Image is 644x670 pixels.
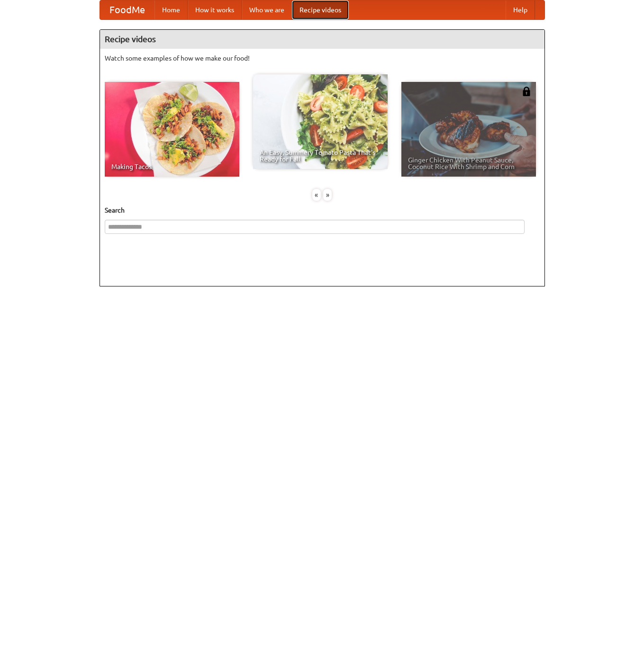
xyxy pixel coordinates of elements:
p: Watch some examples of how we make our food! [105,54,540,63]
span: Making Tacos [111,163,233,170]
a: Making Tacos [105,82,239,177]
a: Help [506,0,535,19]
a: FoodMe [100,0,154,19]
a: Home [154,0,188,19]
a: Who we are [242,0,292,19]
a: Recipe videos [292,0,349,19]
img: 483408.png [522,87,531,96]
a: How it works [188,0,242,19]
div: » [323,189,332,201]
div: « [312,189,321,201]
span: An Easy, Summery Tomato Pasta That's Ready for Fall [260,149,381,162]
h5: Search [105,205,540,215]
a: An Easy, Summery Tomato Pasta That's Ready for Fall [253,74,388,169]
h4: Recipe videos [100,30,544,49]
